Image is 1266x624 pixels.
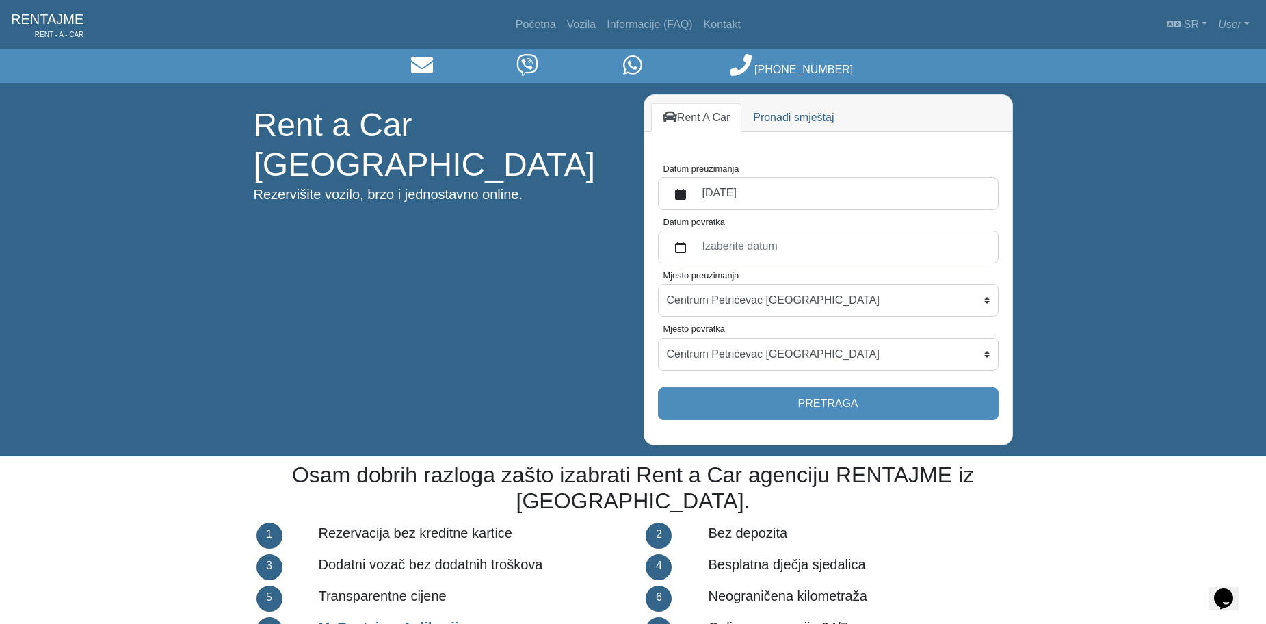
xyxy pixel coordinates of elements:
button: calendar [667,235,694,259]
a: User [1213,11,1255,38]
a: sr [1161,11,1213,38]
button: Pretraga [658,387,999,420]
a: Rent A Car [651,103,742,132]
span: [PHONE_NUMBER] [754,64,853,75]
label: Datum preuzimanja [663,162,739,175]
h2: Osam dobrih razloga zašto izabrati Rent a Car agenciju RENTAJME iz [GEOGRAPHIC_DATA]. [254,462,1013,515]
a: Vozila [562,11,602,38]
label: Mjesto preuzimanja [663,269,739,282]
a: Pronađi smještaj [741,103,845,132]
div: Dodatni vozač bez dodatnih troškova [308,551,633,583]
div: Neograničena kilometraža [698,583,1023,614]
svg: calendar [675,242,686,253]
div: Rezervacija bez kreditne kartice [308,520,633,551]
a: [PHONE_NUMBER] [730,64,853,75]
button: calendar fill [667,181,694,206]
label: [DATE] [694,181,990,206]
div: 5 [256,586,282,612]
div: 4 [646,554,672,580]
span: RENT - A - CAR [11,29,83,40]
div: 6 [646,586,672,612]
a: Kontakt [698,11,746,38]
label: Izaberite datum [694,235,990,259]
p: Rezervišite vozilo, brzo i jednostavno online. [254,184,623,205]
div: 2 [646,523,672,549]
a: Informacije (FAQ) [601,11,698,38]
div: Transparentne cijene [308,583,633,614]
svg: calendar fill [675,189,686,200]
div: Bez depozita [698,520,1023,551]
label: Mjesto povratka [663,322,725,335]
div: 3 [256,554,282,580]
a: Početna [510,11,562,38]
div: 1 [256,523,282,549]
div: Besplatna dječja sjedalica [698,551,1023,583]
h1: Rent a Car [GEOGRAPHIC_DATA] [254,105,623,184]
a: RENTAJMERENT - A - CAR [11,5,83,43]
em: User [1218,18,1241,30]
label: Datum povratka [663,216,725,229]
iframe: chat widget [1209,569,1252,610]
span: sr [1184,18,1199,30]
